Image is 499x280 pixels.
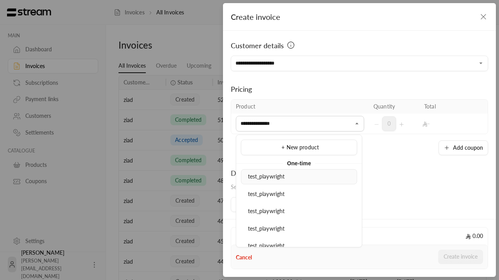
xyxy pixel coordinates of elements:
span: test_playwright [248,173,285,180]
th: Product [231,100,369,114]
span: + New product [281,144,319,150]
div: Pricing [231,84,488,94]
button: Close [352,119,362,128]
th: Quantity [369,100,419,114]
span: test_playwright [248,242,285,249]
span: test_playwright [248,225,285,232]
span: Customer details [231,40,284,51]
button: Cancel [236,254,252,261]
span: 0.00 [465,232,483,240]
table: Selected Products [231,99,488,134]
th: Total [419,100,470,114]
span: 0 [382,116,396,131]
button: Open [476,59,486,68]
span: One-time [283,159,315,168]
span: test_playwright [248,208,285,214]
div: Due date [231,168,308,178]
td: - [419,114,470,134]
span: test_playwright [248,191,285,197]
span: Create invoice [231,12,280,21]
button: Add coupon [439,140,488,155]
span: Select the day the invoice is due [231,184,308,190]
